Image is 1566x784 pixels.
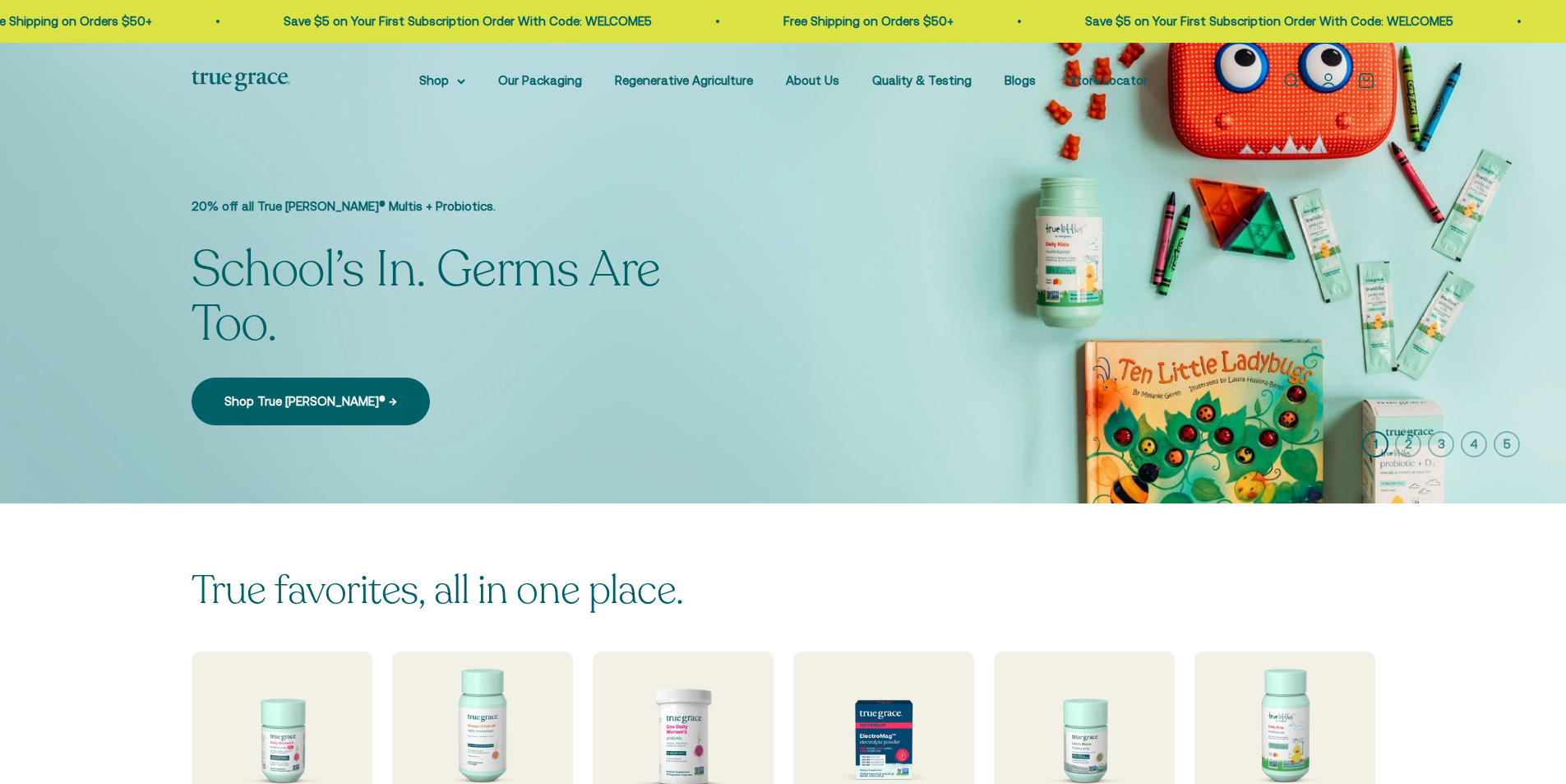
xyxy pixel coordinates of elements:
a: Quality & Testing [872,73,972,87]
button: 4 [1461,431,1487,457]
button: 2 [1395,431,1421,457]
summary: Shop [419,71,465,90]
p: Save $5 on Your First Subscription Order With Code: WELCOME5 [1077,12,1445,31]
split-lines: True favorites, all in one place. [192,564,684,617]
button: 3 [1428,431,1454,457]
p: 20% off all True [PERSON_NAME]® Multis + Probiotics. [192,197,734,216]
a: About Us [786,73,839,87]
a: Store Locator [1069,73,1148,87]
a: Regenerative Agriculture [615,73,753,87]
a: Blogs [1005,73,1036,87]
split-lines: School’s In. Germs Are Too. [192,236,661,358]
a: Free Shipping on Orders $50+ [775,14,945,28]
p: Save $5 on Your First Subscription Order With Code: WELCOME5 [275,12,644,31]
button: 5 [1494,431,1520,457]
a: Shop True [PERSON_NAME]® → [192,378,430,425]
a: Our Packaging [498,73,582,87]
button: 1 [1362,431,1388,457]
